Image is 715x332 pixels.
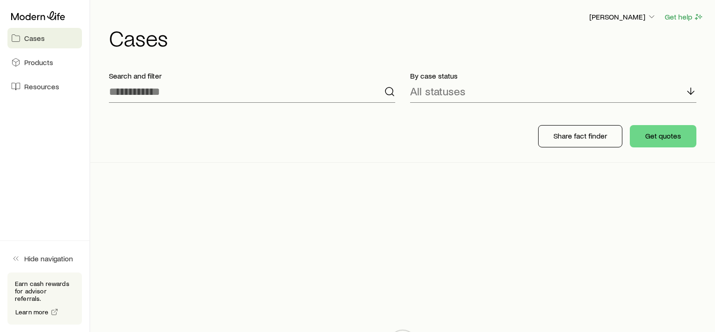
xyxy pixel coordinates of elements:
span: Resources [24,82,59,91]
span: Cases [24,33,45,43]
span: Hide navigation [24,254,73,263]
button: [PERSON_NAME] [589,12,657,23]
p: Earn cash rewards for advisor referrals. [15,280,74,302]
p: All statuses [410,85,465,98]
button: Share fact finder [538,125,622,147]
p: Search and filter [109,71,395,80]
span: Learn more [15,309,49,315]
a: Resources [7,76,82,97]
a: Cases [7,28,82,48]
p: [PERSON_NAME] [589,12,656,21]
div: Earn cash rewards for advisor referrals.Learn more [7,272,82,325]
p: Share fact finder [553,131,607,140]
span: Products [24,58,53,67]
button: Get help [664,12,704,22]
p: By case status [410,71,696,80]
button: Get quotes [630,125,696,147]
button: Hide navigation [7,248,82,269]
h1: Cases [109,27,704,49]
a: Products [7,52,82,73]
